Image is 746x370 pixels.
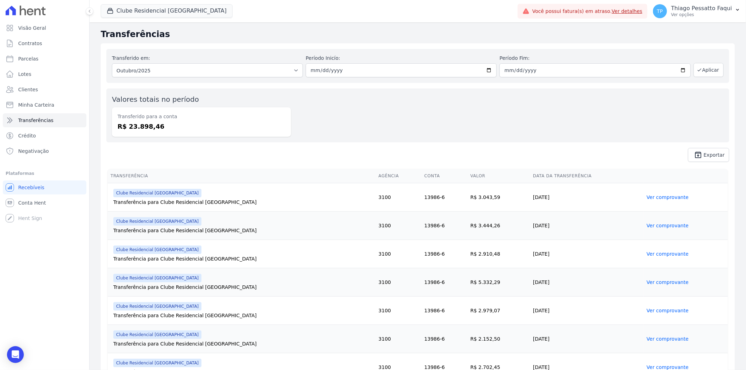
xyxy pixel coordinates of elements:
td: [DATE] [530,268,644,297]
a: Transferências [3,113,86,127]
td: 13986-6 [421,268,468,297]
span: Conta Hent [18,199,46,206]
td: R$ 3.043,59 [468,183,530,212]
span: TP [657,9,663,14]
a: Visão Geral [3,21,86,35]
td: R$ 5.332,29 [468,268,530,297]
dd: R$ 23.898,46 [118,122,285,131]
dt: Transferido para a conta [118,113,285,120]
td: 13986-6 [421,325,468,353]
span: Visão Geral [18,24,46,31]
a: Lotes [3,67,86,81]
th: Valor [468,169,530,183]
span: Você possui fatura(s) em atraso. [532,8,642,15]
div: Transferência para Clube Residencial [GEOGRAPHIC_DATA] [113,255,373,262]
a: Clientes [3,83,86,97]
a: Ver comprovante [647,336,689,342]
td: 13986-6 [421,183,468,212]
div: Transferência para Clube Residencial [GEOGRAPHIC_DATA] [113,284,373,291]
td: [DATE] [530,325,644,353]
a: Negativação [3,144,86,158]
a: Ver detalhes [612,8,642,14]
div: Transferência para Clube Residencial [GEOGRAPHIC_DATA] [113,312,373,319]
td: R$ 2.979,07 [468,297,530,325]
span: Clube Residencial [GEOGRAPHIC_DATA] [113,274,201,282]
span: Clientes [18,86,38,93]
td: [DATE] [530,240,644,268]
td: R$ 2.152,50 [468,325,530,353]
span: Exportar [704,153,725,157]
th: Transferência [108,169,376,183]
td: R$ 3.444,26 [468,212,530,240]
td: 13986-6 [421,240,468,268]
a: Minha Carteira [3,98,86,112]
a: Ver comprovante [647,279,689,285]
a: unarchive Exportar [688,148,729,162]
span: Recebíveis [18,184,44,191]
span: Crédito [18,132,36,139]
div: Open Intercom Messenger [7,346,24,363]
td: [DATE] [530,297,644,325]
div: Plataformas [6,169,84,178]
span: Clube Residencial [GEOGRAPHIC_DATA] [113,330,201,339]
td: [DATE] [530,183,644,212]
th: Agência [376,169,421,183]
button: Aplicar [694,63,724,77]
a: Crédito [3,129,86,143]
span: Clube Residencial [GEOGRAPHIC_DATA] [113,302,201,311]
div: Transferência para Clube Residencial [GEOGRAPHIC_DATA] [113,227,373,234]
td: 3100 [376,183,421,212]
label: Transferido em: [112,55,150,61]
h2: Transferências [101,28,735,41]
td: R$ 2.910,48 [468,240,530,268]
a: Ver comprovante [647,223,689,228]
label: Valores totais no período [112,95,199,104]
th: Data da Transferência [530,169,644,183]
span: Minha Carteira [18,101,54,108]
span: Clube Residencial [GEOGRAPHIC_DATA] [113,246,201,254]
a: Ver comprovante [647,194,689,200]
p: Ver opções [671,12,732,17]
th: Conta [421,169,468,183]
td: 3100 [376,297,421,325]
td: 3100 [376,212,421,240]
span: Lotes [18,71,31,78]
span: Clube Residencial [GEOGRAPHIC_DATA] [113,359,201,367]
td: [DATE] [530,212,644,240]
a: Conta Hent [3,196,86,210]
label: Período Inicío: [306,55,497,62]
a: Parcelas [3,52,86,66]
span: Parcelas [18,55,38,62]
a: Ver comprovante [647,364,689,370]
span: Clube Residencial [GEOGRAPHIC_DATA] [113,217,201,226]
i: unarchive [694,151,702,159]
a: Ver comprovante [647,251,689,257]
a: Contratos [3,36,86,50]
span: Transferências [18,117,54,124]
span: Negativação [18,148,49,155]
td: 3100 [376,325,421,353]
a: Ver comprovante [647,308,689,313]
p: Thiago Pessatto Faqui [671,5,732,12]
td: 13986-6 [421,297,468,325]
td: 13986-6 [421,212,468,240]
td: 3100 [376,240,421,268]
div: Transferência para Clube Residencial [GEOGRAPHIC_DATA] [113,340,373,347]
td: 3100 [376,268,421,297]
div: Transferência para Clube Residencial [GEOGRAPHIC_DATA] [113,199,373,206]
span: Clube Residencial [GEOGRAPHIC_DATA] [113,189,201,197]
button: Clube Residencial [GEOGRAPHIC_DATA] [101,4,233,17]
label: Período Fim: [499,55,690,62]
button: TP Thiago Pessatto Faqui Ver opções [647,1,746,21]
a: Recebíveis [3,180,86,194]
span: Contratos [18,40,42,47]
